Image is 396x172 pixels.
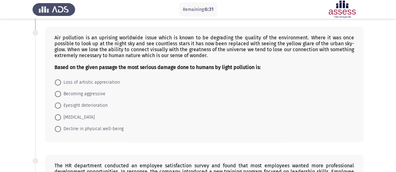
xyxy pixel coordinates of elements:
[61,90,105,98] span: Becoming aggressive
[205,6,213,12] span: 6:31
[61,114,95,121] span: [MEDICAL_DATA]
[54,35,354,70] div: Air pollution is an uprising worldwide issue which is known to be degrading the quality of the en...
[321,1,363,18] img: Assessment logo of ASSESS English Language Assessment (3 Module) (Ba - IB)
[54,64,261,70] b: Based on the given passage the most serious damage done to humans by light pollution is:
[61,125,124,133] span: Decline in physical well-being
[183,6,213,13] p: Remaining:
[61,79,120,86] span: Loss of artistic appreciation
[33,1,75,18] img: Assess Talent Management logo
[61,102,108,109] span: Eyesight deterioration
